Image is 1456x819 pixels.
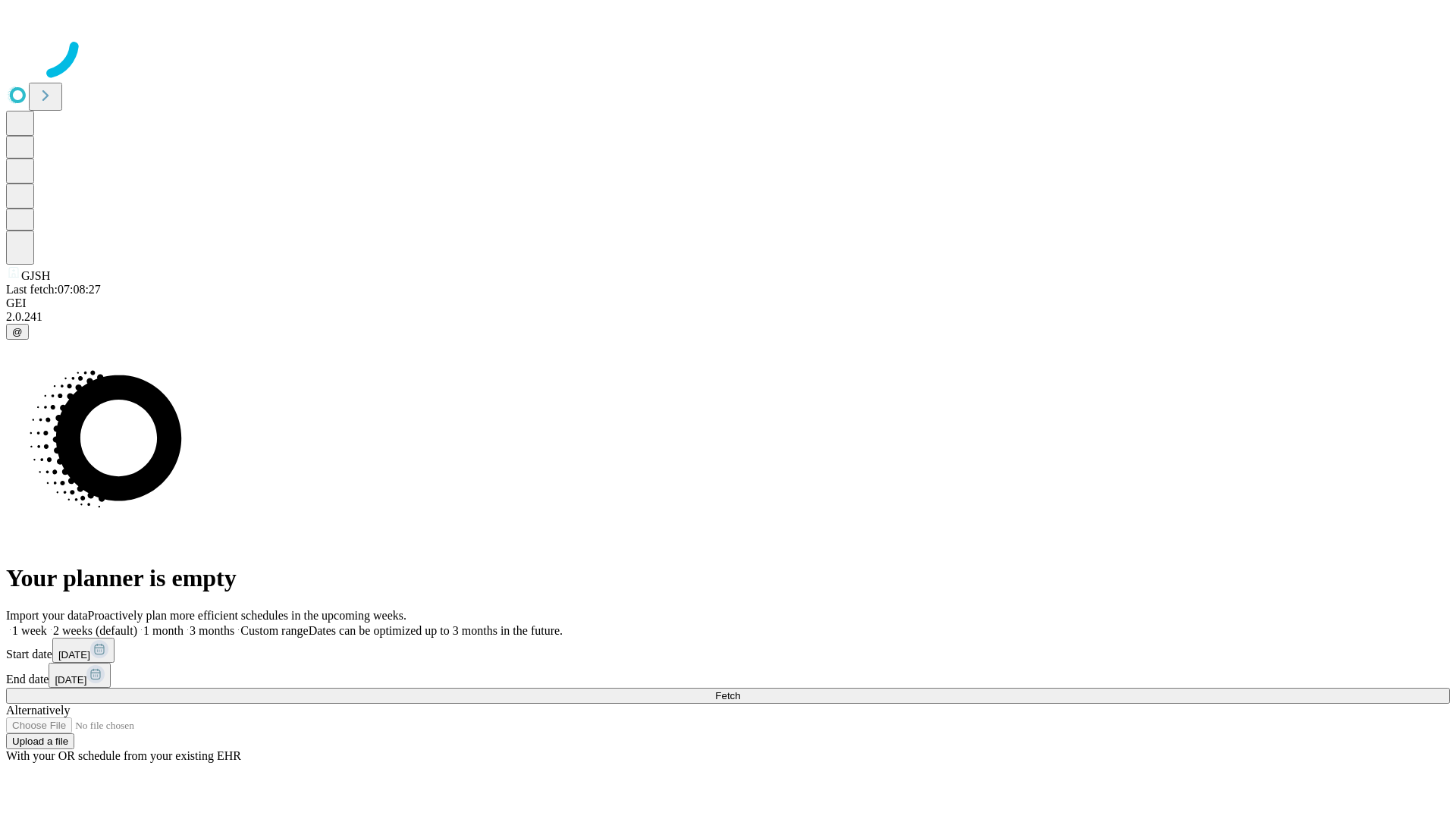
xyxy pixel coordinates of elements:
[715,690,740,701] span: Fetch
[55,674,86,686] span: [DATE]
[21,269,50,282] span: GJSH
[58,649,90,661] span: [DATE]
[6,564,1450,592] h1: Your planner is empty
[190,624,234,637] span: 3 months
[143,624,184,637] span: 1 month
[6,297,1450,310] div: GEI
[6,733,74,749] button: Upload a file
[6,749,241,762] span: With your OR schedule from your existing EHR
[6,688,1450,704] button: Fetch
[6,283,101,296] span: Last fetch: 07:08:27
[6,638,1450,663] div: Start date
[88,609,406,622] span: Proactively plan more efficient schedules in the upcoming weeks.
[49,663,111,688] button: [DATE]
[6,704,70,717] span: Alternatively
[53,624,137,637] span: 2 weeks (default)
[52,638,115,663] button: [DATE]
[6,609,88,622] span: Import your data
[240,624,308,637] span: Custom range
[309,624,563,637] span: Dates can be optimized up to 3 months in the future.
[6,663,1450,688] div: End date
[6,324,29,340] button: @
[12,624,47,637] span: 1 week
[6,310,1450,324] div: 2.0.241
[12,326,23,337] span: @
